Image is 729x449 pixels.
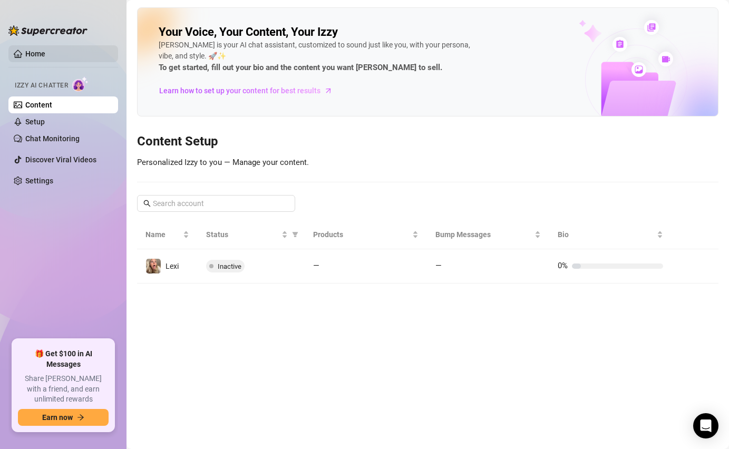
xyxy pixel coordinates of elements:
span: — [313,261,319,270]
span: arrow-right [323,85,334,96]
strong: To get started, fill out your bio and the content you want [PERSON_NAME] to sell. [159,63,442,72]
span: Lexi [166,262,179,270]
a: Discover Viral Videos [25,155,96,164]
button: Earn nowarrow-right [18,409,109,426]
a: Home [25,50,45,58]
span: Inactive [218,262,241,270]
th: Status [198,220,304,249]
img: ai-chatter-content-library-cLFOSyPT.png [555,8,718,116]
div: [PERSON_NAME] is your AI chat assistant, customized to sound just like you, with your persona, vi... [159,40,475,74]
span: Learn how to set up your content for best results [159,85,320,96]
a: Setup [25,118,45,126]
a: Content [25,101,52,109]
span: Personalized Izzy to you — Manage your content. [137,158,309,167]
span: Name [145,229,181,240]
th: Bio [549,220,672,249]
h3: Content Setup [137,133,718,150]
th: Name [137,220,198,249]
a: Chat Monitoring [25,134,80,143]
span: Bump Messages [435,229,532,240]
span: search [143,200,151,207]
span: Share [PERSON_NAME] with a friend, and earn unlimited rewards [18,374,109,405]
span: 🎁 Get $100 in AI Messages [18,349,109,369]
img: Lexi [146,259,161,274]
a: Settings [25,177,53,185]
input: Search account [153,198,280,209]
span: filter [292,231,298,238]
img: logo-BBDzfeDw.svg [8,25,88,36]
span: Status [206,229,279,240]
h2: Your Voice, Your Content, Your Izzy [159,25,338,40]
span: 0% [558,261,568,270]
div: Open Intercom Messenger [693,413,718,438]
span: Bio [558,229,655,240]
span: — [435,261,442,270]
img: AI Chatter [72,76,89,92]
span: Izzy AI Chatter [15,81,68,91]
span: filter [290,227,300,242]
span: arrow-right [77,414,84,421]
span: Earn now [42,413,73,422]
span: Products [313,229,410,240]
a: Learn how to set up your content for best results [159,82,341,99]
th: Bump Messages [427,220,549,249]
th: Products [305,220,427,249]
